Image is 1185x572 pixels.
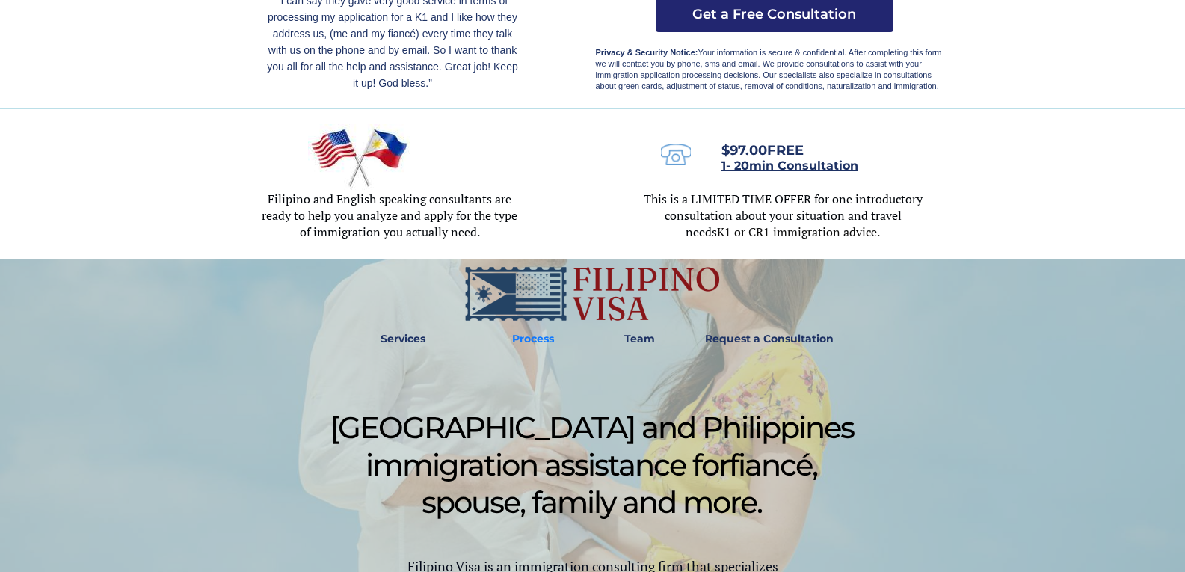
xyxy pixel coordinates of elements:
strong: Services [381,332,425,345]
a: 1- 20min Consultation [721,160,858,172]
span: Your information is secure & confidential. After completing this form we will contact you by phon... [596,48,942,90]
span: K1 or CR1 immigration advice. [717,224,880,240]
a: Team [615,322,665,357]
a: Request a Consultation [698,322,840,357]
span: This is a LIMITED TIME OFFER for one introductory consultation about your situation and travel needs [644,191,923,240]
strong: Process [512,332,554,345]
strong: Request a Consultation [705,332,834,345]
span: FREE [721,142,804,159]
span: Filipino and English speaking consultants are ready to help you analyze and apply for the type of... [262,191,517,240]
span: [GEOGRAPHIC_DATA] and Philippines immigration assistance for , spouse, family and more. [330,409,854,520]
span: Get a Free Consultation [656,6,893,22]
span: fiancé [729,446,812,483]
s: $97.00 [721,142,767,159]
span: 1- 20min Consultation [721,159,858,173]
a: Process [505,322,561,357]
strong: Privacy & Security Notice: [596,48,698,57]
a: Services [371,322,436,357]
strong: Team [624,332,655,345]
